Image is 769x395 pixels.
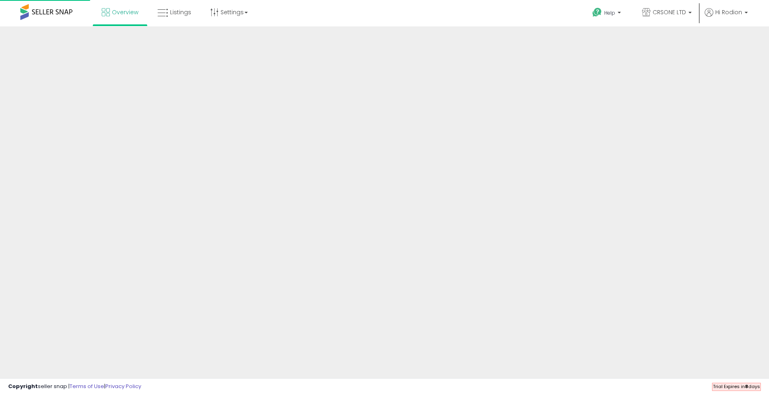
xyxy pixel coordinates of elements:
[592,7,602,17] i: Get Help
[653,8,686,16] span: CRSONE LTD
[604,9,615,16] span: Help
[586,1,629,26] a: Help
[715,8,742,16] span: Hi Rodion
[170,8,191,16] span: Listings
[112,8,138,16] span: Overview
[705,8,748,26] a: Hi Rodion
